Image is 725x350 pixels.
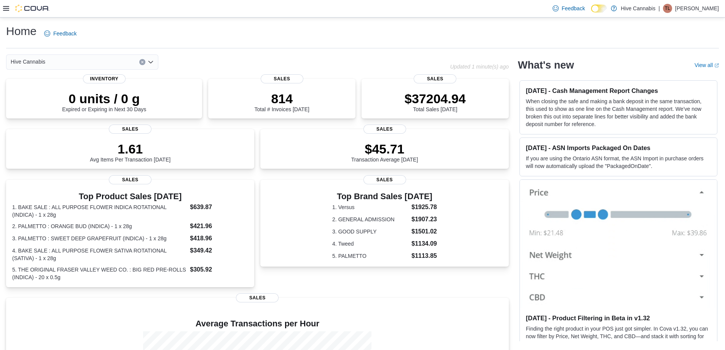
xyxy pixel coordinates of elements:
[714,63,719,68] svg: External link
[190,222,248,231] dd: $421.96
[12,203,187,219] dt: 1. BAKE SALE : ALL PURPOSE FLOWER INDICA ROTATIONAL (INDICA) - 1 x 28g
[663,4,672,13] div: Terri-Lynn Hillier
[411,227,437,236] dd: $1501.02
[591,5,607,13] input: Dark Mode
[41,26,80,41] a: Feedback
[190,265,248,274] dd: $305.92
[405,91,466,106] p: $37204.94
[526,155,711,170] p: If you are using the Ontario ASN format, the ASN Import in purchase orders will now automatically...
[695,62,719,68] a: View allExternal link
[414,74,456,83] span: Sales
[621,4,655,13] p: Hive Cannabis
[363,175,406,184] span: Sales
[332,203,408,211] dt: 1. Versus
[411,251,437,261] dd: $1113.85
[139,59,145,65] button: Clear input
[190,234,248,243] dd: $418.96
[518,59,574,71] h2: What's new
[236,293,279,302] span: Sales
[11,57,45,66] span: Hive Cannabis
[405,91,466,112] div: Total Sales [DATE]
[190,203,248,212] dd: $639.87
[550,1,588,16] a: Feedback
[332,252,408,260] dt: 5. PALMETTO
[148,59,154,65] button: Open list of options
[62,91,146,112] div: Expired or Expiring in Next 30 Days
[190,246,248,255] dd: $349.42
[526,87,711,94] h3: [DATE] - Cash Management Report Changes
[6,24,37,39] h1: Home
[450,64,509,70] p: Updated 1 minute(s) ago
[363,125,406,134] span: Sales
[12,192,248,201] h3: Top Product Sales [DATE]
[351,141,418,157] p: $45.71
[332,216,408,223] dt: 2. GENERAL ADMISSION
[411,239,437,248] dd: $1134.09
[255,91,309,106] p: 814
[109,175,151,184] span: Sales
[12,222,187,230] dt: 2. PALMETTO : ORANGE BUD (INDICA) - 1 x 28g
[658,4,660,13] p: |
[261,74,303,83] span: Sales
[15,5,49,12] img: Cova
[12,319,503,328] h4: Average Transactions per Hour
[665,4,670,13] span: TL
[562,5,585,12] span: Feedback
[526,314,711,322] h3: [DATE] - Product Filtering in Beta in v1.32
[351,141,418,163] div: Transaction Average [DATE]
[526,97,711,128] p: When closing the safe and making a bank deposit in the same transaction, this used to show as one...
[411,215,437,224] dd: $1907.23
[526,144,711,152] h3: [DATE] - ASN Imports Packaged On Dates
[332,240,408,248] dt: 4. Tweed
[53,30,76,37] span: Feedback
[62,91,146,106] p: 0 units / 0 g
[12,235,187,242] dt: 3. PALMETTO : SWEET DEEP GRAPEFRUIT (INDICA) - 1 x 28g
[255,91,309,112] div: Total # Invoices [DATE]
[109,125,151,134] span: Sales
[90,141,170,163] div: Avg Items Per Transaction [DATE]
[12,247,187,262] dt: 4. BAKE SALE : ALL PURPOSE FLOWER SATIVA ROTATIONAL (SATIVA) - 1 x 28g
[90,141,170,157] p: 1.61
[83,74,126,83] span: Inventory
[665,341,699,347] em: Beta Features
[675,4,719,13] p: [PERSON_NAME]
[12,266,187,281] dt: 5. THE ORIGINAL FRASER VALLEY WEED CO. : BIG RED PRE-ROLLS (INDICA) - 20 x 0.5g
[332,192,437,201] h3: Top Brand Sales [DATE]
[332,228,408,235] dt: 3. GOOD SUPPLY
[411,203,437,212] dd: $1925.78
